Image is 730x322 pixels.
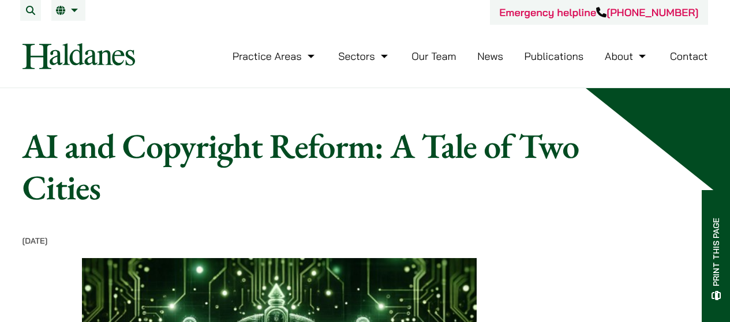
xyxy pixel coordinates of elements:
a: Our Team [411,50,456,63]
a: EN [56,6,81,15]
img: Logo of Haldanes [23,43,135,69]
a: Publications [525,50,584,63]
a: Emergency helpline[PHONE_NUMBER] [499,6,698,19]
time: [DATE] [23,236,48,246]
a: Sectors [338,50,390,63]
h1: AI and Copyright Reform: A Tale of Two Cities [23,125,622,208]
a: Contact [670,50,708,63]
a: News [477,50,503,63]
a: About [605,50,649,63]
a: Practice Areas [233,50,317,63]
